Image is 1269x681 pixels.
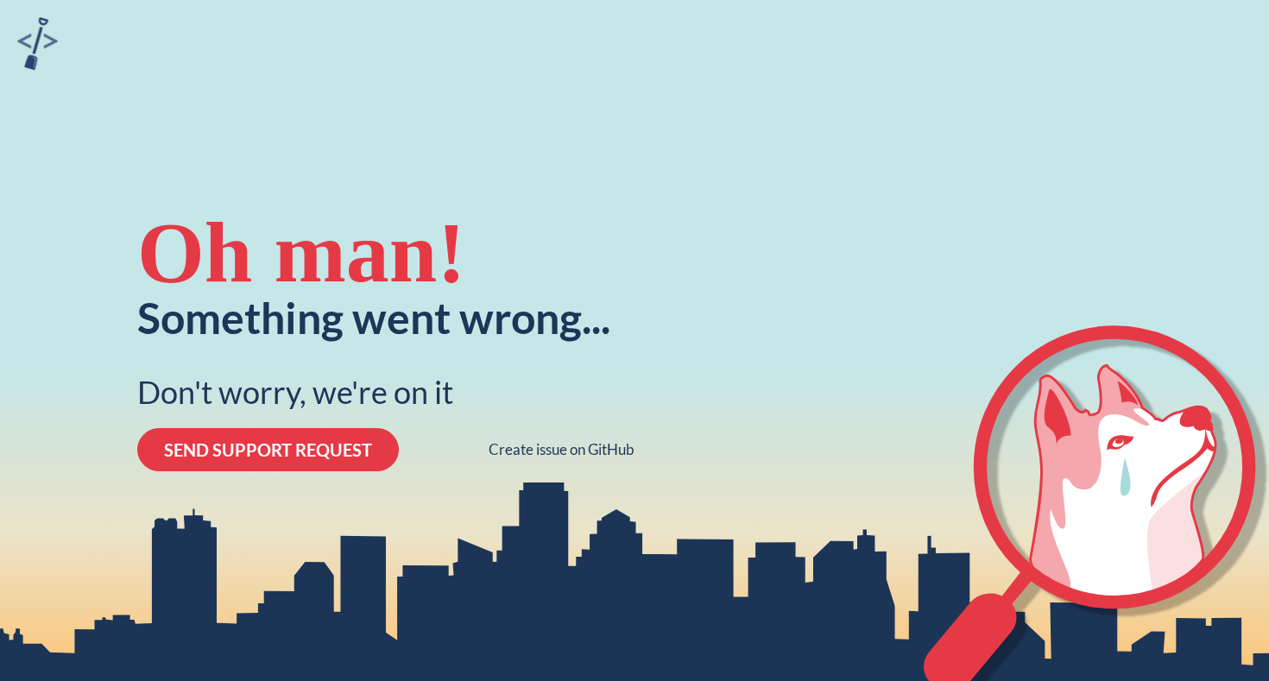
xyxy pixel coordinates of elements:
a: sandbox logo [17,17,58,75]
a: Create issue on GitHub [489,441,634,458]
div: Don't worry, we're on it [137,374,453,411]
img: sandbox logo [17,17,58,70]
div: Oh man! [137,210,466,296]
button: SEND SUPPORT REQUEST [137,428,399,471]
svg: crying-husky-2 [924,325,1269,681]
div: Something went wrong... [137,296,610,339]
